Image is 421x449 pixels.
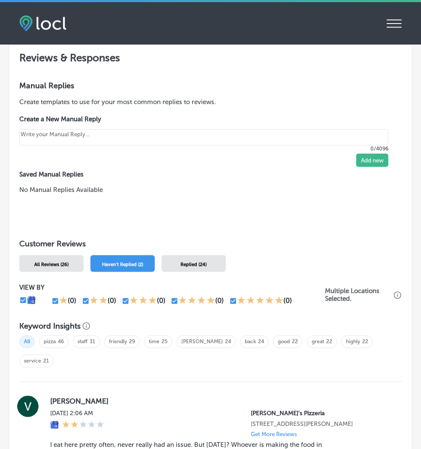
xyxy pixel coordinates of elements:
label: Create a New Manual Reply [19,115,388,123]
a: 29 [129,339,135,345]
h3: Keyword Insights [19,322,81,331]
a: great [312,339,324,345]
p: Multiple Locations Selected. [325,287,392,303]
a: time [149,339,159,345]
h3: Manual Replies [19,81,402,90]
a: [PERSON_NAME] [181,339,223,345]
a: 46 [58,339,64,345]
div: (0) [157,297,165,305]
a: 25 [162,339,168,345]
div: 2 Stars [90,296,108,306]
h1: Customer Reviews [19,239,402,252]
div: 1 Star [59,296,68,306]
p: 4125 Race Track Road [251,421,388,428]
a: 22 [292,339,298,345]
span: Replied (24) [181,262,207,267]
div: 4 Stars [178,296,215,306]
a: friendly [109,339,127,345]
a: 21 [43,358,49,364]
div: 2 Stars [62,421,104,430]
div: (0) [215,297,224,305]
button: Add new [356,154,388,167]
a: 24 [225,339,231,345]
h2: Reviews & Responses [9,41,412,71]
a: back [245,339,256,345]
a: 22 [326,339,332,345]
span: Haven't Replied (2) [102,262,143,267]
a: pizza [44,339,56,345]
a: good [278,339,290,345]
label: [PERSON_NAME] [50,397,388,406]
p: No Manual Replies Available [19,185,402,195]
div: (0) [283,297,292,305]
span: All Reviews (26) [34,262,69,267]
div: (0) [68,297,76,305]
a: service [24,358,41,364]
a: staff [78,339,87,345]
p: Serafina's Pizzeria [251,410,388,417]
span: All [19,335,35,348]
p: Create templates to use for your most common replies to reviews. [19,97,402,107]
a: 24 [258,339,264,345]
a: highly [346,339,360,345]
textarea: Create your Quick Reply [19,129,388,146]
a: 22 [362,339,368,345]
label: Saved Manual Replies [19,171,402,178]
label: [DATE] 2:06 AM [50,410,104,417]
p: VIEW BY [19,284,325,292]
div: (0) [108,297,116,305]
img: fda3e92497d09a02dc62c9cd864e3231.png [19,15,66,31]
a: 31 [90,339,95,345]
p: Get More Reviews [251,431,297,438]
p: 0/4096 [19,146,388,152]
div: 3 Stars [129,296,157,306]
div: 5 Stars [237,296,283,306]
